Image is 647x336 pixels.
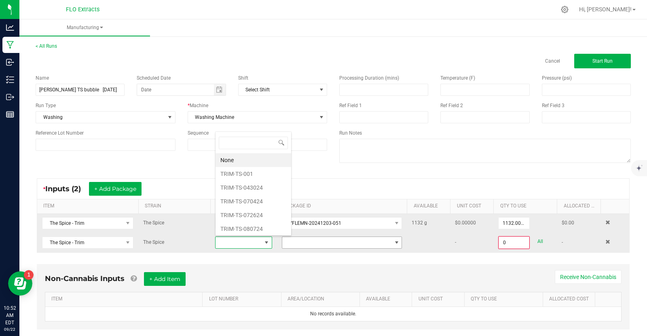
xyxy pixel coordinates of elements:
[36,112,165,123] span: Washing
[412,220,423,226] span: 1132
[545,58,560,65] a: Cancel
[602,296,618,302] a: Sortable
[145,203,207,209] a: STRAINSortable
[137,75,171,81] span: Scheduled Date
[143,239,164,245] span: The Spice
[282,217,402,229] span: NO DATA FOUND
[542,75,572,81] span: Pressure (psi)
[24,270,34,280] iframe: Resource center unread badge
[137,84,214,95] input: Date
[592,58,613,64] span: Start Run
[216,194,291,208] li: TRIM-TS-070424
[537,236,543,247] a: All
[283,203,404,209] a: PACKAGE IDSortable
[455,239,456,245] span: -
[66,6,99,13] span: FLO Extracts
[6,110,14,118] inline-svg: Reports
[440,75,475,81] span: Temperature (F)
[4,304,16,326] p: 10:52 AM EDT
[45,184,89,193] span: Inputs (2)
[42,237,123,248] span: The Spice - Trim
[216,153,291,167] li: None
[457,203,491,209] a: Unit CostSortable
[19,19,150,36] a: Manufacturing
[216,167,291,181] li: TRIM-TS-001
[339,75,399,81] span: Processing Duration (mins)
[579,6,632,13] span: Hi, [PERSON_NAME]!
[89,182,142,196] button: + Add Package
[36,43,57,49] a: < All Runs
[366,296,409,302] a: AVAILABLESortable
[471,296,540,302] a: QTY TO USESortable
[607,203,626,209] a: Sortable
[339,103,362,108] span: Ref Field 1
[36,102,56,109] span: Run Type
[131,274,137,283] a: Add Non-Cannabis items that were also consumed in the run (e.g. gloves and packaging); Also add N...
[555,270,622,284] button: Receive Non-Cannabis
[6,23,14,32] inline-svg: Analytics
[500,203,554,209] a: QTY TO USESortable
[42,218,123,229] span: The Spice - Trim
[564,203,598,209] a: Allocated CostSortable
[414,203,448,209] a: AVAILABLESortable
[190,103,208,108] span: Machine
[188,130,209,136] span: Sequence
[216,222,291,236] li: TRIM-TS-080724
[214,84,226,95] span: Toggle calendar
[288,296,357,302] a: AREA/LOCATIONSortable
[6,93,14,101] inline-svg: Outbound
[455,220,476,226] span: $0.00000
[239,84,317,95] span: Select Shift
[43,203,135,209] a: ITEMSortable
[4,326,16,332] p: 09/22
[339,130,362,136] span: Run Notes
[6,76,14,84] inline-svg: Inventory
[45,307,621,321] td: No records available.
[542,103,565,108] span: Ref Field 3
[144,272,186,286] button: + Add Item
[216,208,291,222] li: TRIM-TS-072624
[188,112,317,123] span: Washing Machine
[440,103,463,108] span: Ref Field 2
[8,271,32,296] iframe: Resource center
[424,220,427,226] span: g
[19,24,150,31] span: Manufacturing
[574,54,631,68] button: Start Run
[143,220,164,226] span: The Spice
[36,75,49,81] span: Name
[549,296,592,302] a: Allocated CostSortable
[45,274,125,283] span: Non-Cannabis Inputs
[36,130,84,136] span: Reference Lot Number
[216,181,291,194] li: TRIM-TS-043024
[562,239,563,245] span: -
[238,84,327,96] span: NO DATA FOUND
[6,41,14,49] inline-svg: Manufacturing
[560,6,570,13] div: Manage settings
[209,296,278,302] a: LOT NUMBERSortable
[285,220,341,226] span: NYFLEMN-20241203-051
[562,220,574,226] span: $0.00
[51,296,199,302] a: ITEMSortable
[419,296,461,302] a: Unit CostSortable
[238,75,248,81] span: Shift
[6,58,14,66] inline-svg: Inbound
